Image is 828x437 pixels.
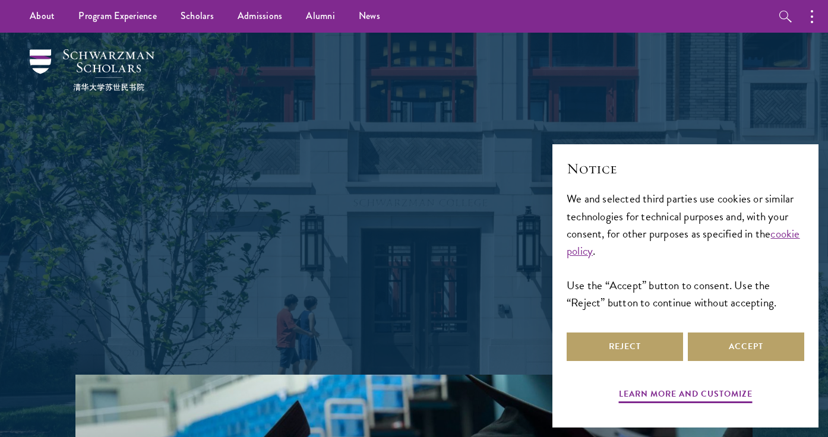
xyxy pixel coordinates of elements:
button: Reject [567,332,683,361]
img: Schwarzman Scholars [30,49,154,91]
a: cookie policy [567,225,800,259]
h2: Notice [567,159,804,179]
button: Learn more and customize [619,387,753,405]
button: Accept [688,332,804,361]
div: We and selected third parties use cookies or similar technologies for technical purposes and, wit... [567,190,804,311]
